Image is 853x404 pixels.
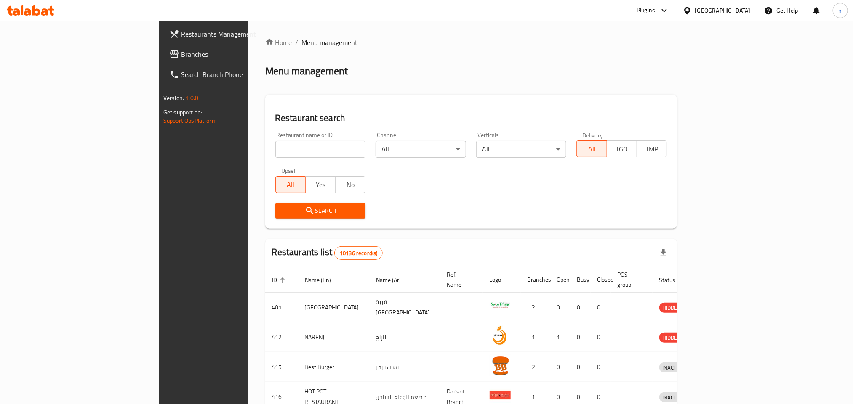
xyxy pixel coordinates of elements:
[550,322,570,352] td: 1
[490,355,511,376] img: Best Burger
[163,115,217,126] a: Support.OpsPlatform
[570,322,591,352] td: 0
[275,112,667,124] h2: Restaurant search
[181,69,295,79] span: Search Branch Phone
[576,140,607,157] button: All
[302,37,358,48] span: Menu management
[163,44,301,64] a: Branches
[298,293,369,322] td: [GEOGRAPHIC_DATA]
[659,393,688,402] span: INACTIVE
[653,243,674,263] div: Export file
[695,6,751,15] div: [GEOGRAPHIC_DATA]
[281,168,297,174] label: Upsell
[265,64,348,78] h2: Menu management
[659,275,687,285] span: Status
[521,322,550,352] td: 1
[163,107,202,118] span: Get support on:
[369,293,440,322] td: قرية [GEOGRAPHIC_DATA]
[275,203,366,219] button: Search
[335,249,382,257] span: 10136 record(s)
[637,140,667,157] button: TMP
[521,267,550,293] th: Branches
[610,143,634,155] span: TGO
[476,141,567,158] div: All
[185,92,198,103] span: 1.0.0
[550,352,570,382] td: 0
[298,322,369,352] td: NARENJ
[570,293,591,322] td: 0
[272,275,288,285] span: ID
[369,352,440,382] td: بست برجر
[376,275,412,285] span: Name (Ar)
[376,141,466,158] div: All
[163,64,301,84] a: Search Branch Phone
[550,293,570,322] td: 0
[521,293,550,322] td: 2
[582,132,603,138] label: Delivery
[181,29,295,39] span: Restaurants Management
[637,5,655,16] div: Plugins
[591,293,611,322] td: 0
[279,179,302,191] span: All
[163,92,184,103] span: Version:
[305,275,342,285] span: Name (En)
[275,141,366,158] input: Search for restaurant name or ID..
[309,179,332,191] span: Yes
[447,269,473,290] span: Ref. Name
[298,352,369,382] td: Best Burger
[334,246,383,260] div: Total records count
[490,325,511,346] img: NARENJ
[275,176,306,193] button: All
[580,143,603,155] span: All
[659,363,688,372] span: INACTIVE
[659,303,685,313] span: HIDDEN
[591,322,611,352] td: 0
[282,206,359,216] span: Search
[490,295,511,316] img: Spicy Village
[570,267,591,293] th: Busy
[521,352,550,382] td: 2
[607,140,637,157] button: TGO
[335,176,365,193] button: No
[483,267,521,293] th: Logo
[640,143,664,155] span: TMP
[339,179,362,191] span: No
[618,269,642,290] span: POS group
[570,352,591,382] td: 0
[659,333,685,343] span: HIDDEN
[272,246,383,260] h2: Restaurants list
[550,267,570,293] th: Open
[591,267,611,293] th: Closed
[163,24,301,44] a: Restaurants Management
[591,352,611,382] td: 0
[839,6,842,15] span: n
[369,322,440,352] td: نارنج
[265,37,677,48] nav: breadcrumb
[181,49,295,59] span: Branches
[305,176,336,193] button: Yes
